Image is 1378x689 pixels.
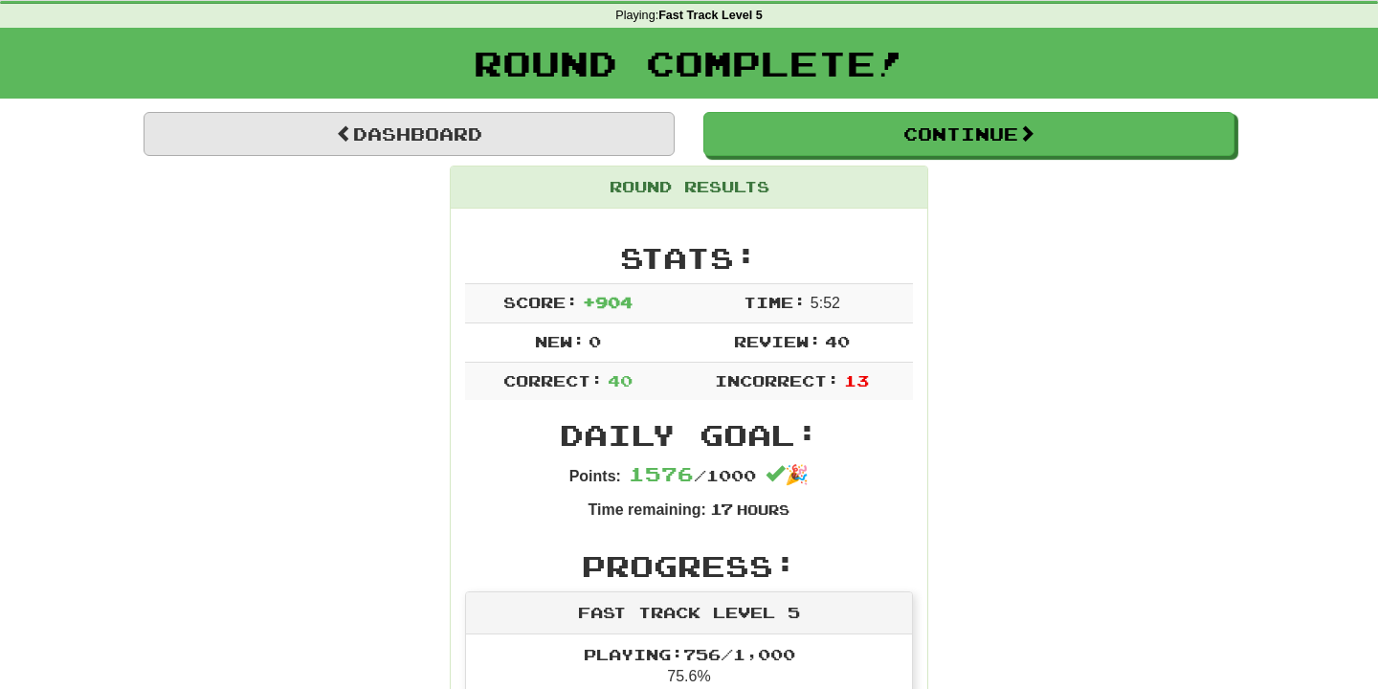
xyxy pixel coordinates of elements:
[465,550,913,582] h2: Progress:
[629,466,756,484] span: / 1000
[811,295,840,311] span: 5 : 52
[608,371,633,389] span: 40
[589,332,601,350] span: 0
[583,293,633,311] span: + 904
[466,592,912,634] div: Fast Track Level 5
[503,293,578,311] span: Score:
[569,468,621,484] strong: Points:
[737,501,789,518] small: Hours
[715,371,839,389] span: Incorrect:
[734,332,821,350] span: Review:
[535,332,585,350] span: New:
[584,645,795,663] span: Playing: 756 / 1,000
[710,500,733,518] span: 17
[744,293,806,311] span: Time:
[7,44,1371,82] h1: Round Complete!
[144,112,675,156] a: Dashboard
[703,112,1234,156] button: Continue
[589,501,706,518] strong: Time remaining:
[629,462,694,485] span: 1576
[844,371,869,389] span: 13
[465,242,913,274] h2: Stats:
[503,371,603,389] span: Correct:
[825,332,850,350] span: 40
[451,167,927,209] div: Round Results
[465,419,913,451] h2: Daily Goal:
[766,464,809,485] span: 🎉
[658,9,763,22] strong: Fast Track Level 5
